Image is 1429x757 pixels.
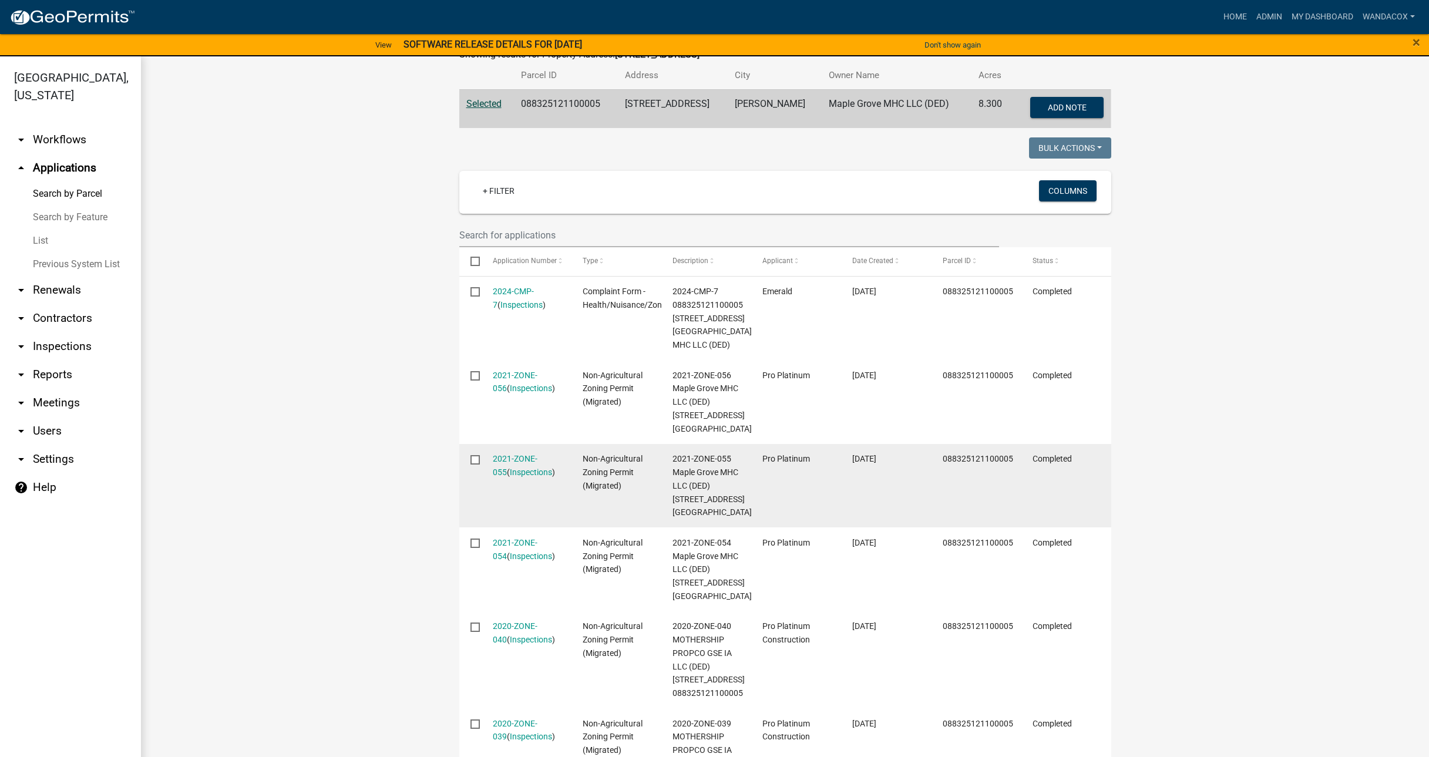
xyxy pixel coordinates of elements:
th: City [728,62,822,89]
span: Pro Platinum [762,538,810,547]
a: 2021-ZONE-056 [493,371,537,393]
span: Completed [1033,371,1072,380]
a: Inspections [510,467,552,477]
a: View [371,35,396,55]
span: Pro Platinum Construction [762,621,810,644]
span: Pro Platinum [762,454,810,463]
datatable-header-cell: Select [459,247,482,275]
a: Selected [466,98,502,109]
button: Don't show again [920,35,986,55]
span: 088325121100005 [943,287,1013,296]
span: × [1413,34,1420,51]
span: 04/26/2021 [852,538,876,547]
span: Non-Agricultural Zoning Permit (Migrated) [583,371,643,407]
button: Close [1413,35,1420,49]
i: arrow_drop_down [14,452,28,466]
div: ( ) [493,536,560,563]
a: Inspections [510,551,552,561]
span: 04/26/2021 [852,454,876,463]
a: 2020-ZONE-039 [493,719,537,742]
a: Inspections [510,732,552,741]
span: Non-Agricultural Zoning Permit (Migrated) [583,454,643,490]
a: Inspections [510,635,552,644]
span: 088325121100005 [943,371,1013,380]
td: 088325121100005 [514,89,618,128]
i: arrow_drop_down [14,283,28,297]
span: Pro Platinum [762,371,810,380]
a: 2021-ZONE-055 [493,454,537,477]
i: arrow_drop_down [14,424,28,438]
i: arrow_drop_down [14,311,28,325]
button: Bulk Actions [1029,137,1111,159]
span: 05/29/2024 [852,287,876,296]
span: 05/07/2020 [852,719,876,728]
span: 2024-CMP-7 088325121100005 6100 W LINCOLN WAY Maple Grove MHC LLC (DED) [673,287,752,349]
a: Inspections [500,300,543,309]
datatable-header-cell: Description [661,247,751,275]
button: Columns [1039,180,1097,201]
span: 088325121100005 [943,538,1013,547]
a: 2020-ZONE-040 [493,621,537,644]
td: [STREET_ADDRESS] [618,89,728,128]
a: My Dashboard [1287,6,1358,28]
span: 2021-ZONE-055 Maple Grove MHC LLC (DED) 6100 W LINCOLN WAY 088325121100005 [673,454,752,517]
th: Parcel ID [514,62,618,89]
datatable-header-cell: Parcel ID [931,247,1021,275]
strong: SOFTWARE RELEASE DETAILS FOR [DATE] [404,39,582,50]
span: Completed [1033,719,1072,728]
span: 2021-ZONE-054 Maple Grove MHC LLC (DED) 6100 W LINCOLN WAY 088325121100005 [673,538,752,601]
a: WandaCox [1358,6,1420,28]
span: Non-Agricultural Zoning Permit (Migrated) [583,538,643,574]
datatable-header-cell: Type [571,247,661,275]
th: Owner Name [822,62,971,89]
span: Emerald [762,287,792,296]
span: Completed [1033,454,1072,463]
span: Applicant [762,257,793,265]
i: arrow_drop_up [14,161,28,175]
datatable-header-cell: Date Created [841,247,931,275]
span: 088325121100005 [943,719,1013,728]
i: help [14,480,28,494]
div: ( ) [493,620,560,647]
span: Non-Agricultural Zoning Permit (Migrated) [583,719,643,755]
span: Pro Platinum Construction [762,719,810,742]
span: Completed [1033,538,1072,547]
span: 05/07/2020 [852,621,876,631]
a: Home [1219,6,1252,28]
div: ( ) [493,369,560,396]
span: Completed [1033,287,1072,296]
span: Type [583,257,598,265]
div: ( ) [493,285,560,312]
a: Admin [1252,6,1287,28]
span: Application Number [493,257,557,265]
span: Parcel ID [943,257,971,265]
datatable-header-cell: Application Number [482,247,571,275]
a: Inspections [510,383,552,393]
datatable-header-cell: Applicant [751,247,841,275]
a: 2021-ZONE-054 [493,538,537,561]
span: 088325121100005 [943,454,1013,463]
a: 2024-CMP-7 [493,287,534,309]
span: 088325121100005 [943,621,1013,631]
th: Address [618,62,728,89]
span: Complaint Form - Health/Nuisance/Zoning [583,287,673,309]
span: 2021-ZONE-056 Maple Grove MHC LLC (DED) 6100 W LINCOLN WAY 088325121100005 [673,371,752,433]
div: ( ) [493,452,560,479]
span: 2020-ZONE-040 MOTHERSHIP PROPCO GSE IA LLC (DED) 6100 W LINCOLN WAY 088325121100005 [673,621,745,698]
i: arrow_drop_down [14,339,28,354]
td: [PERSON_NAME] [728,89,822,128]
span: Date Created [852,257,893,265]
span: Add Note [1048,102,1087,112]
span: 04/26/2021 [852,371,876,380]
button: Add Note [1030,97,1104,118]
th: Acres [971,62,1013,89]
td: Maple Grove MHC LLC (DED) [822,89,971,128]
span: Description [673,257,708,265]
datatable-header-cell: Status [1021,247,1111,275]
i: arrow_drop_down [14,133,28,147]
div: ( ) [493,717,560,744]
span: Completed [1033,621,1072,631]
span: Status [1033,257,1053,265]
a: + Filter [473,180,524,201]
